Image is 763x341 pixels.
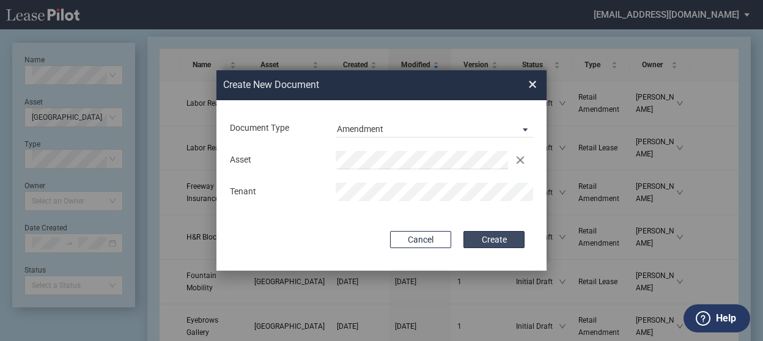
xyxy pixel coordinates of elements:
[223,154,329,166] div: Asset
[223,186,329,198] div: Tenant
[528,75,537,95] span: ×
[336,119,533,137] md-select: Document Type: Amendment
[337,124,383,134] div: Amendment
[216,70,547,271] md-dialog: Create New ...
[223,78,485,92] h2: Create New Document
[223,122,329,134] div: Document Type
[463,231,525,248] button: Create
[390,231,451,248] button: Cancel
[716,310,736,326] label: Help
